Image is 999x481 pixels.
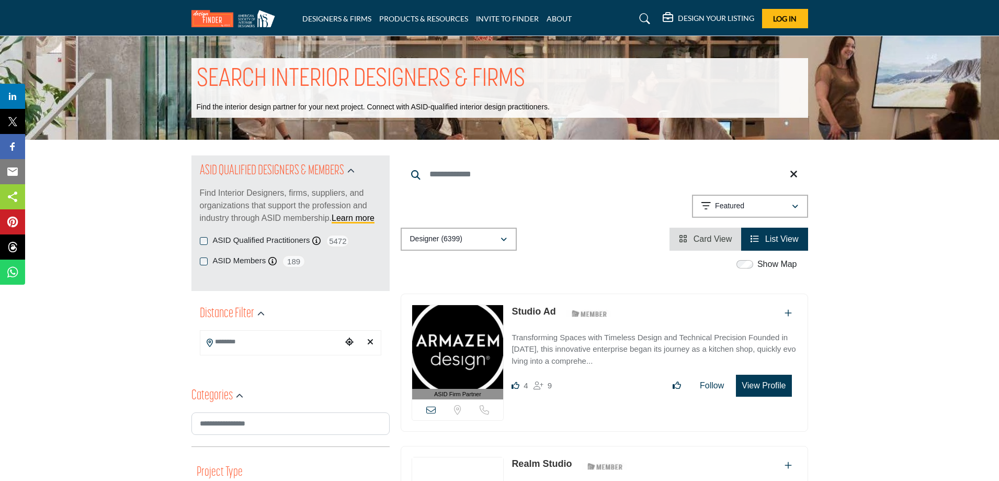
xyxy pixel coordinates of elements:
[512,326,797,367] a: Transforming Spaces with Timeless Design and Technical Precision Founded in [DATE], this innovati...
[401,228,517,251] button: Designer (6399)
[302,14,371,23] a: DESIGNERS & FIRMS
[693,375,731,396] button: Follow
[191,10,280,27] img: Site Logo
[629,10,657,27] a: Search
[213,255,266,267] label: ASID Members
[200,162,344,181] h2: ASID QUALIFIED DESIGNERS & MEMBERS
[512,332,797,367] p: Transforming Spaces with Timeless Design and Technical Precision Founded in [DATE], this innovati...
[200,332,342,352] input: Search Location
[197,102,550,113] p: Find the interior design partner for your next project. Connect with ASID-qualified interior desi...
[582,460,629,473] img: ASID Members Badge Icon
[785,461,792,470] a: Add To List
[191,412,390,435] input: Search Category
[200,237,208,245] input: ASID Qualified Practitioners checkbox
[197,63,525,96] h1: SEARCH INTERIOR DESIGNERS & FIRMS
[547,14,572,23] a: ABOUT
[512,305,555,319] p: Studio Ad
[434,390,481,399] span: ASID Firm Partner
[362,331,378,354] div: Clear search location
[191,387,233,406] h2: Categories
[524,381,528,390] span: 4
[785,309,792,318] a: Add To List
[741,228,808,251] li: List View
[200,305,254,323] h2: Distance Filter
[410,234,462,244] p: Designer (6399)
[342,331,357,354] div: Choose your current location
[762,9,808,28] button: Log In
[476,14,539,23] a: INVITE TO FINDER
[757,258,797,271] label: Show Map
[736,375,791,397] button: View Profile
[692,195,808,218] button: Featured
[666,375,688,396] button: Like listing
[200,258,208,265] input: ASID Members checkbox
[678,14,754,23] h5: DESIGN YOUR LISTING
[282,255,305,268] span: 189
[765,234,799,243] span: List View
[694,234,732,243] span: Card View
[533,379,552,392] div: Followers
[512,306,555,317] a: Studio Ad
[715,201,744,211] p: Featured
[401,162,808,187] input: Search Keyword
[679,234,732,243] a: View Card
[213,234,310,247] label: ASID Qualified Practitioners
[332,214,374,222] a: Learn more
[512,458,572,469] a: Realm Studio
[566,307,613,320] img: ASID Members Badge Icon
[326,234,349,248] span: 5472
[200,187,381,225] p: Find Interior Designers, firms, suppliers, and organizations that support the profession and indu...
[412,305,504,389] img: Studio Ad
[669,228,741,251] li: Card View
[512,457,572,471] p: Realm Studio
[512,382,519,389] i: Likes
[548,381,552,390] span: 9
[773,14,797,23] span: Log In
[663,13,754,25] div: DESIGN YOUR LISTING
[751,234,798,243] a: View List
[379,14,468,23] a: PRODUCTS & RESOURCES
[412,305,504,400] a: ASID Firm Partner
